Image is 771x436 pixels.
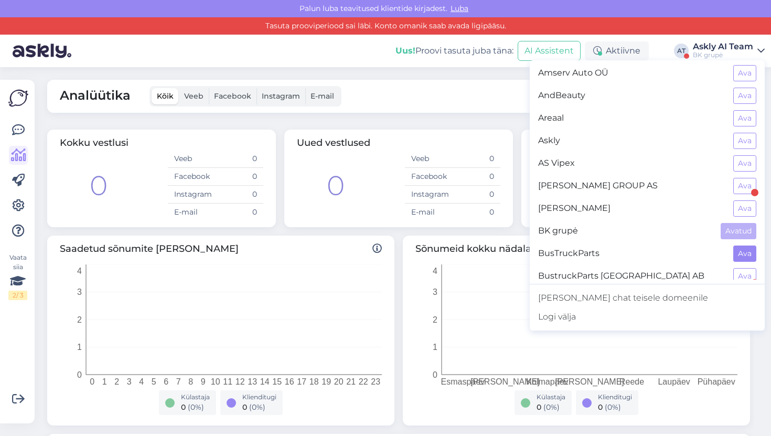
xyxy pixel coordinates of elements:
td: Facebook [168,168,216,186]
tspan: 14 [260,377,270,386]
button: Ava [733,178,756,194]
span: Analüütika [60,86,131,107]
td: Instagram [405,186,453,204]
div: Proovi tasuta juba täna: [395,45,513,57]
tspan: 12 [235,377,245,386]
span: Uued vestlused [297,137,370,148]
tspan: Laupäev [658,377,690,386]
span: AndBeauty [538,88,725,104]
div: Külastaja [181,392,210,402]
td: 0 [453,204,500,221]
span: Veeb [184,91,204,101]
span: Kõik [157,91,174,101]
tspan: 19 [322,377,331,386]
span: AS Vipex [538,155,725,172]
div: Klienditugi [598,392,632,402]
tspan: 2 [114,377,119,386]
span: BusTruckParts [538,246,725,262]
span: ( 0 %) [249,402,265,412]
span: Facebook [214,91,251,101]
tspan: 1 [77,343,82,352]
button: AI Assistent [518,41,581,61]
tspan: 0 [77,370,82,379]
tspan: 7 [176,377,181,386]
tspan: 15 [272,377,282,386]
span: Askly [538,133,725,149]
span: ( 0 %) [543,402,560,412]
span: Amserv Auto OÜ [538,65,725,81]
tspan: 16 [285,377,294,386]
td: 0 [453,186,500,204]
span: 0 [537,402,541,412]
tspan: Pühapäev [698,377,735,386]
tspan: 4 [433,267,437,275]
span: [PERSON_NAME] [538,200,725,217]
td: 0 [216,186,263,204]
tspan: 17 [297,377,306,386]
td: 0 [216,168,263,186]
tspan: 0 [433,370,437,379]
button: Ava [733,110,756,126]
td: Veeb [405,150,453,168]
button: Ava [733,200,756,217]
tspan: 8 [188,377,193,386]
td: E-mail [168,204,216,221]
td: Instagram [168,186,216,204]
div: Askly AI Team [693,42,753,51]
div: Klienditugi [242,392,276,402]
a: Askly AI TeamBK grupė [693,42,765,59]
tspan: 4 [139,377,144,386]
div: 2 / 3 [8,291,27,300]
td: 0 [453,150,500,168]
button: Avatud [721,223,756,239]
tspan: 11 [223,377,232,386]
button: Ava [733,65,756,81]
div: 0 [90,165,108,206]
tspan: [PERSON_NAME] [470,377,540,387]
td: Veeb [168,150,216,168]
div: BK grupė [693,51,753,59]
tspan: 2 [77,315,82,324]
b: Uus! [395,46,415,56]
span: Saadetud sõnumite [PERSON_NAME] [60,242,382,256]
tspan: 3 [127,377,132,386]
span: 0 [598,402,603,412]
tspan: 4 [77,267,82,275]
tspan: 5 [152,377,156,386]
span: Kokku vestlusi [60,137,128,148]
span: Instagram [262,91,300,101]
span: BK grupė [538,223,712,239]
span: E-mail [310,91,334,101]
tspan: 3 [433,288,437,296]
td: 0 [453,168,500,186]
tspan: 6 [164,377,168,386]
button: Ava [733,88,756,104]
tspan: 13 [248,377,257,386]
img: Askly Logo [8,88,28,108]
tspan: 10 [211,377,220,386]
tspan: 1 [102,377,107,386]
tspan: 20 [334,377,344,386]
tspan: 18 [309,377,319,386]
tspan: 22 [359,377,368,386]
span: 0 [181,402,186,412]
tspan: 3 [77,288,82,296]
tspan: 2 [433,315,437,324]
tspan: 0 [90,377,94,386]
span: [PERSON_NAME] GROUP AS [538,178,725,194]
span: Areaal [538,110,725,126]
div: Logi välja [530,307,765,326]
td: Facebook [405,168,453,186]
div: 0 [327,165,345,206]
span: ( 0 %) [605,402,621,412]
tspan: 21 [346,377,356,386]
tspan: 9 [201,377,206,386]
a: [PERSON_NAME] chat teisele domeenile [530,289,765,307]
tspan: 23 [371,377,380,386]
div: Aktiivne [585,41,649,60]
span: Luba [447,4,472,13]
span: Sõnumeid kokku nädalas [415,242,737,256]
button: Ava [733,155,756,172]
tspan: Kolmapäev [526,377,568,386]
div: AT [674,44,689,58]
